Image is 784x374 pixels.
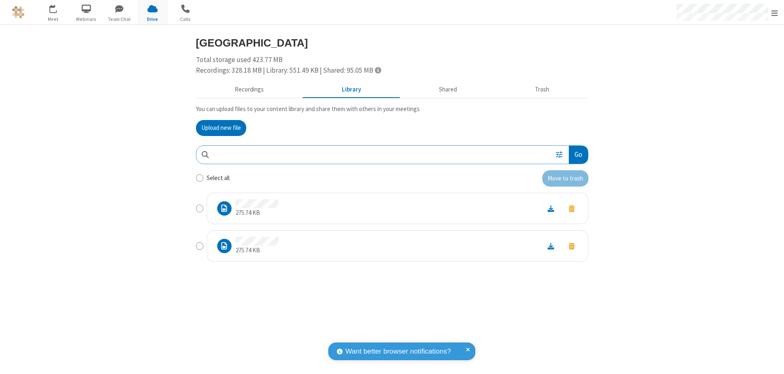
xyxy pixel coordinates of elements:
img: QA Selenium DO NOT DELETE OR CHANGE [12,6,24,18]
label: Select all [207,174,229,183]
span: Drive [137,16,168,23]
div: Total storage used 423.77 MB [196,55,588,76]
button: Trash [496,82,588,98]
button: Shared during meetings [400,82,496,98]
button: Go [569,146,588,164]
div: Recordings: 328.18 MB | Library: 551.49 KB | Shared: 95.05 MB [196,65,588,76]
button: Move to trash [561,203,582,214]
span: Meet [38,16,69,23]
button: Upload new file [196,120,246,136]
button: Move to trash [542,170,588,187]
p: 275.74 KB [236,246,278,255]
button: Content library [303,82,400,98]
div: 1 [55,4,60,11]
button: Move to trash [561,240,582,252]
a: Download file [540,241,561,251]
button: Recorded meetings [196,82,303,98]
a: Download file [540,204,561,213]
p: You can upload files to your content library and share them with others in your meetings [196,105,588,114]
h3: [GEOGRAPHIC_DATA] [196,37,588,49]
span: Want better browser notifications? [345,346,451,357]
span: Totals displayed include files that have been moved to the trash. [375,67,381,73]
span: Team Chat [104,16,135,23]
span: Calls [170,16,201,23]
span: Webinars [71,16,102,23]
iframe: Chat [764,353,778,368]
p: 275.74 KB [236,208,278,218]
